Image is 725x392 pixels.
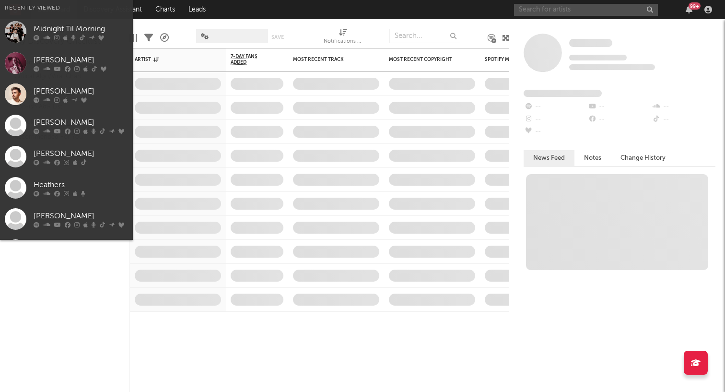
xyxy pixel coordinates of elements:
[689,2,701,10] div: 99 +
[135,57,207,62] div: Artist
[524,90,602,97] span: Fans Added by Platform
[34,55,128,66] div: [PERSON_NAME]
[485,57,557,62] div: Spotify Monthly Listeners
[514,4,658,16] input: Search for artists
[34,117,128,129] div: [PERSON_NAME]
[569,39,612,47] span: Some Artist
[324,36,362,48] div: Notifications (Artist)
[389,29,461,43] input: Search...
[611,150,675,166] button: Change History
[524,113,587,126] div: --
[271,35,284,40] button: Save
[574,150,611,166] button: Notes
[34,179,128,191] div: Heathers
[293,57,365,62] div: Most Recent Track
[34,86,128,97] div: [PERSON_NAME]
[34,211,128,222] div: [PERSON_NAME]
[524,101,587,113] div: --
[652,113,715,126] div: --
[524,150,574,166] button: News Feed
[231,54,269,65] span: 7-Day Fans Added
[569,55,627,60] span: Tracking Since: [DATE]
[129,24,137,52] div: Edit Columns
[144,24,153,52] div: Filters
[652,101,715,113] div: --
[569,38,612,48] a: Some Artist
[686,6,692,13] button: 99+
[324,24,362,52] div: Notifications (Artist)
[389,57,461,62] div: Most Recent Copyright
[524,126,587,138] div: --
[569,64,655,70] span: 0 fans last week
[34,148,128,160] div: [PERSON_NAME]
[587,113,651,126] div: --
[5,2,128,14] div: Recently Viewed
[34,24,128,35] div: Midnight Til Morning
[587,101,651,113] div: --
[160,24,169,52] div: A&R Pipeline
